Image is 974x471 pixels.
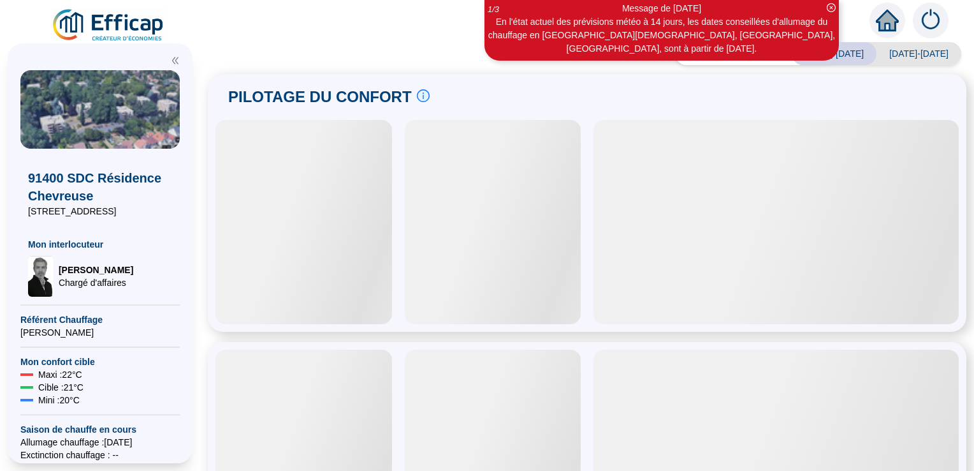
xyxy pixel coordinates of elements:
span: Mini : 20 °C [38,394,80,407]
span: info-circle [417,89,430,102]
span: Allumage chauffage : [DATE] [20,436,180,449]
img: Chargé d'affaires [28,256,54,297]
img: alerts [913,3,949,38]
span: [STREET_ADDRESS] [28,205,172,218]
span: Cible : 21 °C [38,381,84,394]
span: Référent Chauffage [20,313,180,326]
img: efficap energie logo [51,8,166,43]
span: Maxi : 22 °C [38,368,82,381]
span: double-left [171,56,180,65]
span: home [876,9,899,32]
span: [PERSON_NAME] [20,326,180,339]
i: 1 / 3 [488,4,499,14]
span: Exctinction chauffage : -- [20,449,180,461]
span: Mon interlocuteur [28,238,172,251]
span: Mon confort cible [20,355,180,368]
div: En l'état actuel des prévisions météo à 14 jours, les dates conseillées d'allumage du chauffage e... [486,15,837,56]
span: Saison de chauffe en cours [20,423,180,436]
span: [PERSON_NAME] [59,264,133,276]
span: 91400 SDC Résidence Chevreuse [28,169,172,205]
div: Message de [DATE] [486,2,837,15]
span: [DATE]-[DATE] [876,42,961,65]
span: PILOTAGE DU CONFORT [228,87,412,107]
span: Chargé d'affaires [59,276,133,289]
span: close-circle [827,3,836,12]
